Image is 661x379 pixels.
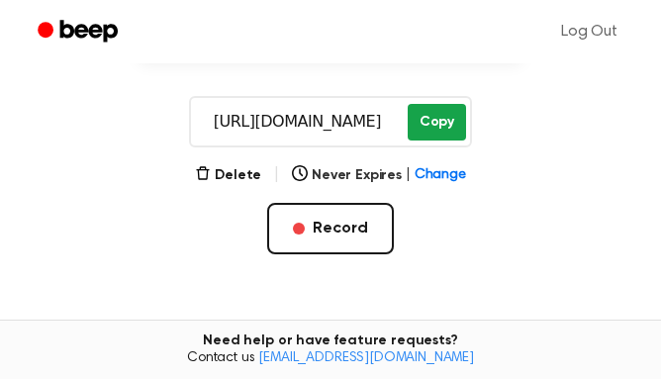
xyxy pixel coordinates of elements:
button: Delete [195,165,261,186]
span: Change [415,165,466,186]
a: Beep [24,13,136,51]
a: Log Out [541,8,637,55]
button: Record [267,203,393,254]
button: Copy [408,104,466,141]
span: Contact us [12,350,649,368]
span: | [273,163,280,187]
a: [EMAIL_ADDRESS][DOMAIN_NAME] [258,351,474,365]
button: Never Expires|Change [292,165,466,186]
span: | [406,165,411,186]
